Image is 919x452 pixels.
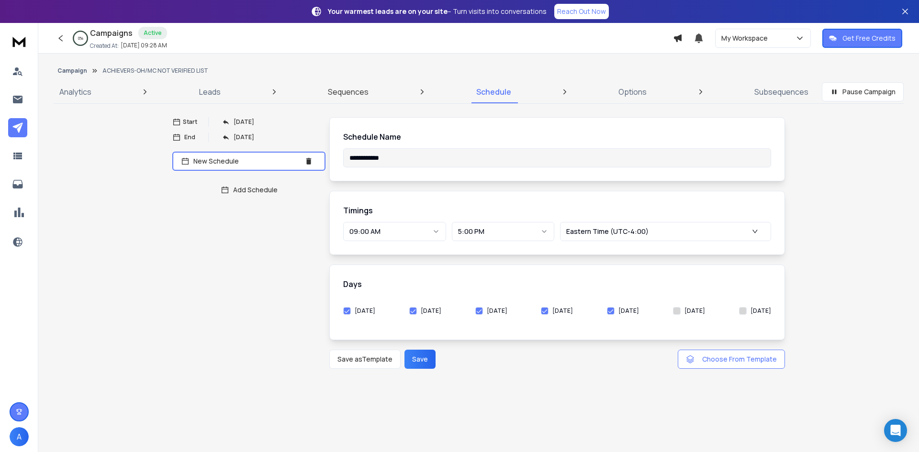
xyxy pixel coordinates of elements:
[90,42,119,50] p: Created At:
[343,222,446,241] button: 09:00 AM
[183,118,197,126] p: Start
[78,35,83,41] p: 0 %
[476,86,511,98] p: Schedule
[193,80,226,103] a: Leads
[822,82,904,101] button: Pause Campaign
[557,7,606,16] p: Reach Out Now
[343,278,771,290] h1: Days
[138,27,167,39] div: Active
[421,307,441,315] label: [DATE]
[754,86,808,98] p: Subsequences
[554,4,609,19] a: Reach Out Now
[884,419,907,442] div: Open Intercom Messenger
[749,80,814,103] a: Subsequences
[234,118,254,126] p: [DATE]
[355,307,375,315] label: [DATE]
[751,307,771,315] label: [DATE]
[102,67,208,75] p: ACHIEVERS-OH/MC NOT VERIFIED LIST
[54,80,97,103] a: Analytics
[328,86,369,98] p: Sequences
[172,180,325,199] button: Add Schedule
[822,29,902,48] button: Get Free Credits
[199,86,221,98] p: Leads
[343,205,771,216] h1: Timings
[471,80,517,103] a: Schedule
[322,80,374,103] a: Sequences
[566,227,652,236] p: Eastern Time (UTC-4:00)
[613,80,652,103] a: Options
[90,27,133,39] h1: Campaigns
[404,350,436,369] button: Save
[59,86,91,98] p: Analytics
[721,33,772,43] p: My Workspace
[618,307,639,315] label: [DATE]
[343,131,771,143] h1: Schedule Name
[57,67,87,75] button: Campaign
[678,350,785,369] button: Choose From Template
[121,42,167,49] p: [DATE] 09:28 AM
[10,33,29,50] img: logo
[10,427,29,446] button: A
[702,354,777,364] span: Choose From Template
[684,307,705,315] label: [DATE]
[193,156,301,166] p: New Schedule
[842,33,896,43] p: Get Free Credits
[328,7,448,16] strong: Your warmest leads are on your site
[234,133,254,141] p: [DATE]
[184,133,195,141] p: End
[328,7,547,16] p: – Turn visits into conversations
[552,307,573,315] label: [DATE]
[487,307,507,315] label: [DATE]
[618,86,647,98] p: Options
[452,222,555,241] button: 5:00 PM
[329,350,401,369] button: Save asTemplate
